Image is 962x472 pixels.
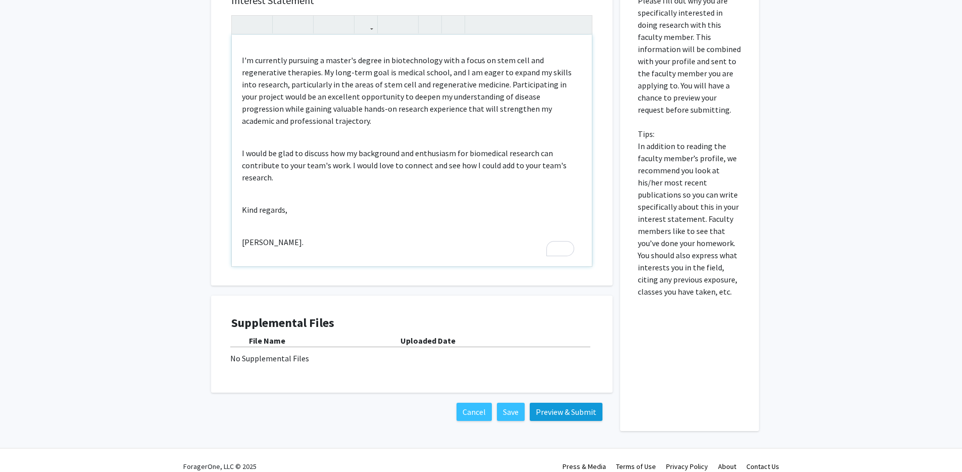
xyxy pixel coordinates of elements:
[242,54,582,127] p: I'm currently pursuing a master's degree in biotechnology with a focus on stem cell and regenerat...
[563,462,606,471] a: Press & Media
[457,403,492,421] button: Cancel
[8,427,43,464] iframe: Chat
[234,16,252,33] button: Undo (Ctrl + Z)
[400,336,455,346] b: Uploaded Date
[718,462,736,471] a: About
[232,35,592,266] div: To enrich screen reader interactions, please activate Accessibility in Grammarly extension settings
[242,147,582,183] p: I would be glad to discuss how my background and enthusiasm for biomedical research can contribut...
[334,16,351,33] button: Subscript
[230,352,593,364] div: No Supplemental Files
[252,16,270,33] button: Redo (Ctrl + Y)
[380,16,398,33] button: Unordered list
[275,16,293,33] button: Strong (Ctrl + B)
[421,16,439,33] button: Remove format
[249,336,285,346] b: File Name
[444,16,462,33] button: Insert horizontal rule
[746,462,779,471] a: Contact Us
[530,403,602,421] button: Preview & Submit
[666,462,708,471] a: Privacy Policy
[231,316,592,331] h4: Supplemental Files
[242,236,582,248] p: [PERSON_NAME].
[616,462,656,471] a: Terms of Use
[242,204,582,216] p: Kind regards,
[357,16,375,33] button: Link
[398,16,416,33] button: Ordered list
[572,16,589,33] button: Fullscreen
[497,403,525,421] button: Save
[316,16,334,33] button: Superscript
[293,16,311,33] button: Emphasis (Ctrl + I)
